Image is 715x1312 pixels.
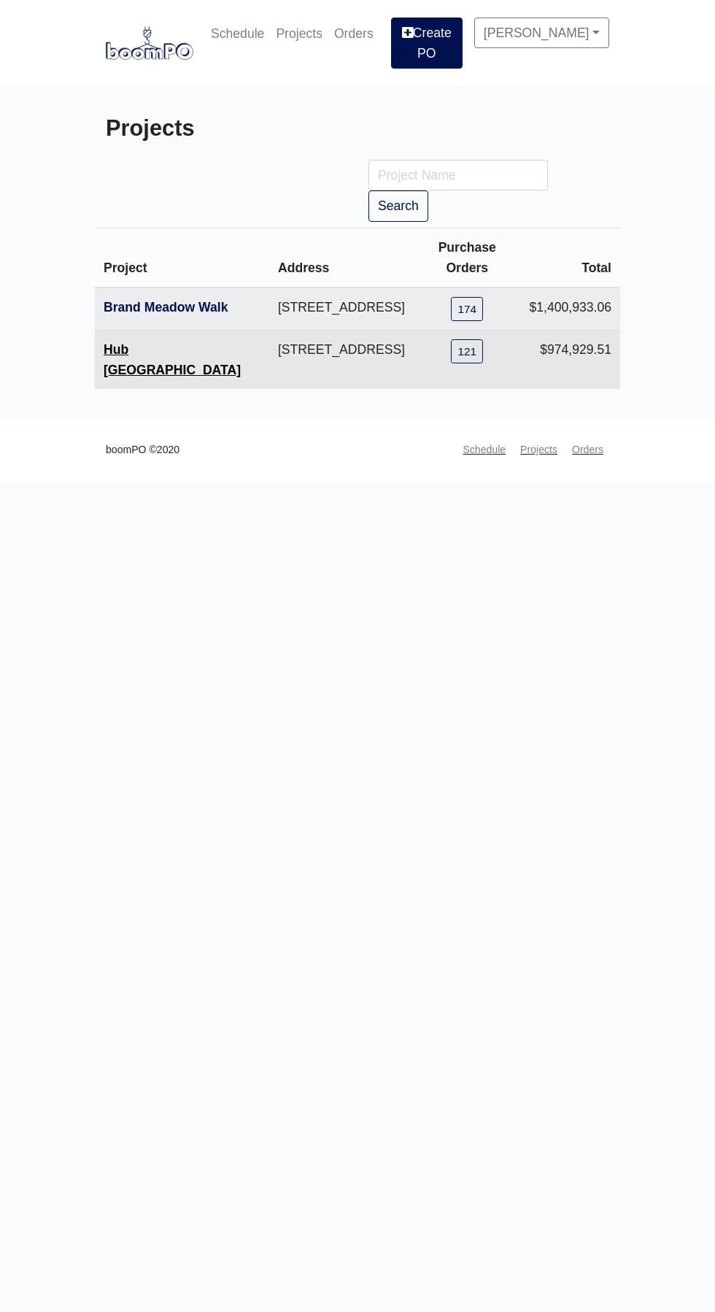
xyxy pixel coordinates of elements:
[106,441,179,458] small: boomPO ©2020
[414,228,520,288] th: Purchase Orders
[269,228,414,288] th: Address
[104,342,241,377] a: Hub [GEOGRAPHIC_DATA]
[391,18,463,69] a: Create PO
[269,288,414,331] td: [STREET_ADDRESS]
[457,436,511,464] a: Schedule
[104,300,228,315] a: Brand Meadow Walk
[451,339,483,363] a: 121
[106,26,193,60] img: boomPO
[520,228,620,288] th: Total
[269,330,414,389] td: [STREET_ADDRESS]
[328,18,379,50] a: Orders
[451,297,483,321] a: 174
[270,18,328,50] a: Projects
[368,190,428,221] button: Search
[474,18,609,48] a: [PERSON_NAME]
[95,228,269,288] th: Project
[520,330,620,389] td: $974,929.51
[205,18,270,50] a: Schedule
[368,160,548,190] input: Project Name
[520,288,620,331] td: $1,400,933.06
[566,436,609,464] a: Orders
[106,115,347,142] h3: Projects
[514,436,563,464] a: Projects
